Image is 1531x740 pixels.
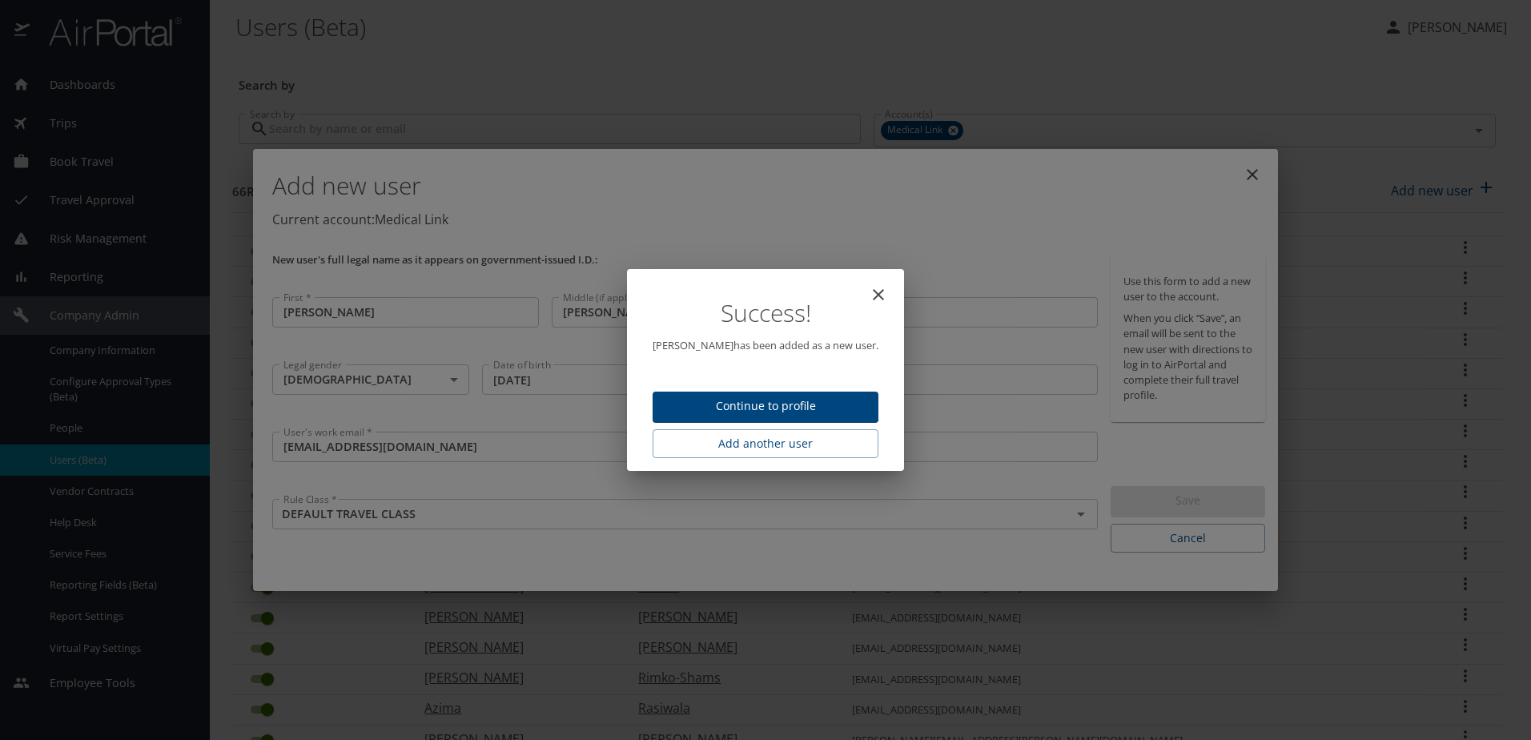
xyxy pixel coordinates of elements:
h1: Success! [653,301,878,325]
button: Continue to profile [653,392,878,423]
span: Continue to profile [665,396,866,416]
p: [PERSON_NAME] has been added as a new user. [653,338,878,353]
button: Add another user [653,429,878,459]
button: close [859,275,898,314]
span: Add another user [665,434,866,454]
